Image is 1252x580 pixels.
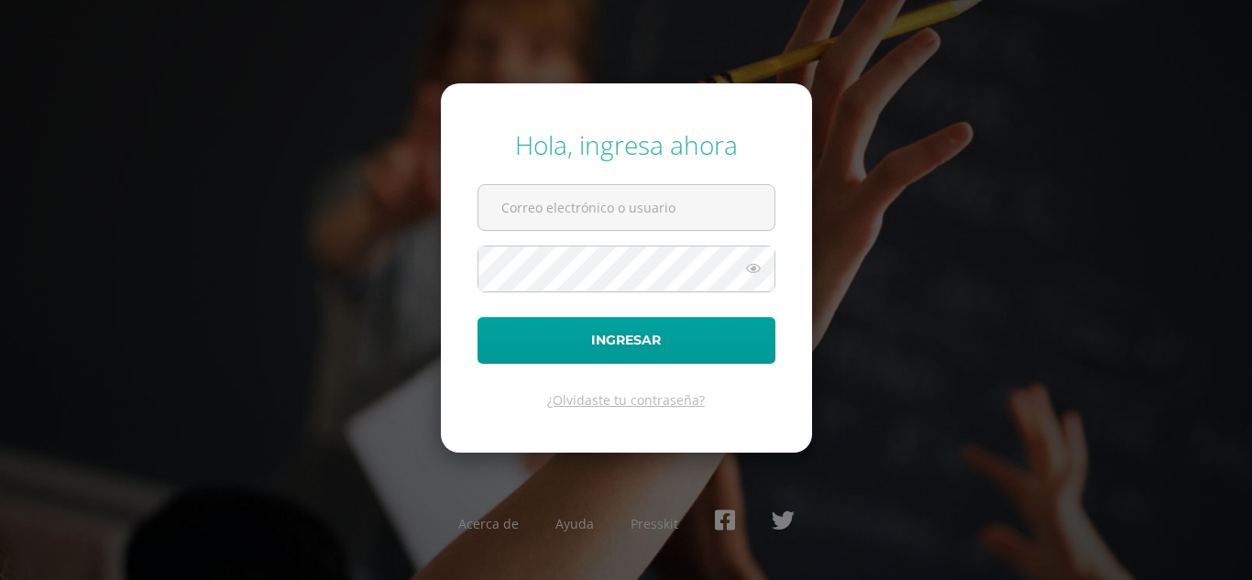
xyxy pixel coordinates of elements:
[631,515,678,532] a: Presskit
[478,127,775,162] div: Hola, ingresa ahora
[478,317,775,364] button: Ingresar
[547,391,705,409] a: ¿Olvidaste tu contraseña?
[478,185,774,230] input: Correo electrónico o usuario
[555,515,594,532] a: Ayuda
[458,515,519,532] a: Acerca de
